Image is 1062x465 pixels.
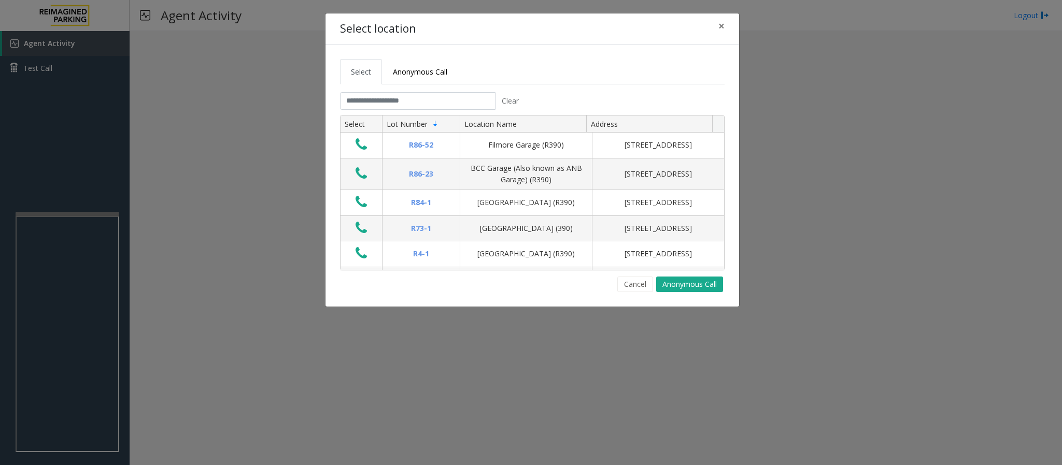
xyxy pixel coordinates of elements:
th: Select [341,115,382,133]
div: R86-52 [389,139,454,151]
div: [STREET_ADDRESS] [599,197,718,208]
span: Lot Number [387,119,428,129]
div: R86-23 [389,168,454,180]
h4: Select location [340,21,416,37]
button: Clear [495,92,525,110]
div: Data table [341,115,724,270]
div: Filmore Garage (R390) [466,139,586,151]
div: R73-1 [389,223,454,234]
div: BCC Garage (Also known as ANB Garage) (R390) [466,163,586,186]
div: [STREET_ADDRESS] [599,139,718,151]
div: [STREET_ADDRESS] [599,168,718,180]
div: R84-1 [389,197,454,208]
div: [GEOGRAPHIC_DATA] (R390) [466,248,586,259]
span: Anonymous Call [393,67,447,77]
button: Close [711,13,732,39]
span: Sortable [431,120,440,128]
ul: Tabs [340,59,725,84]
div: R4-1 [389,248,454,259]
div: [STREET_ADDRESS] [599,248,718,259]
div: [STREET_ADDRESS] [599,223,718,234]
span: Address [591,119,618,129]
span: × [718,19,725,33]
div: [GEOGRAPHIC_DATA] (390) [466,223,586,234]
button: Anonymous Call [656,277,723,292]
span: Location Name [464,119,517,129]
span: Select [351,67,371,77]
div: [GEOGRAPHIC_DATA] (R390) [466,197,586,208]
button: Cancel [617,277,653,292]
